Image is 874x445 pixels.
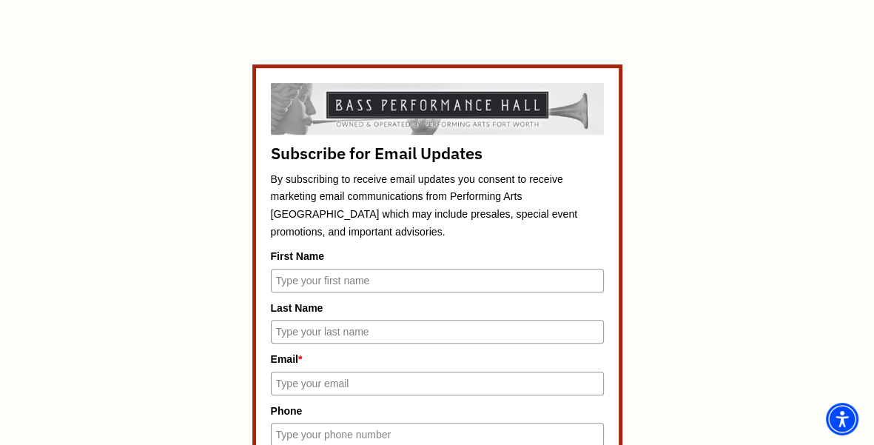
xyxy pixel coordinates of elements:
input: Type your last name [271,320,604,344]
label: Phone [271,403,604,419]
p: By subscribing to receive email updates you consent to receive marketing email communications fro... [271,171,604,241]
label: First Name [271,248,604,264]
input: Type your email [271,372,604,395]
title: Subscribe for Email Updates [271,142,604,164]
input: Type your first name [271,269,604,292]
img: By subscribing to receive email updates you consent to receive marketing email communications fro... [271,83,604,135]
div: Accessibility Menu [826,403,858,435]
label: Email [271,351,604,367]
label: Last Name [271,300,604,316]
